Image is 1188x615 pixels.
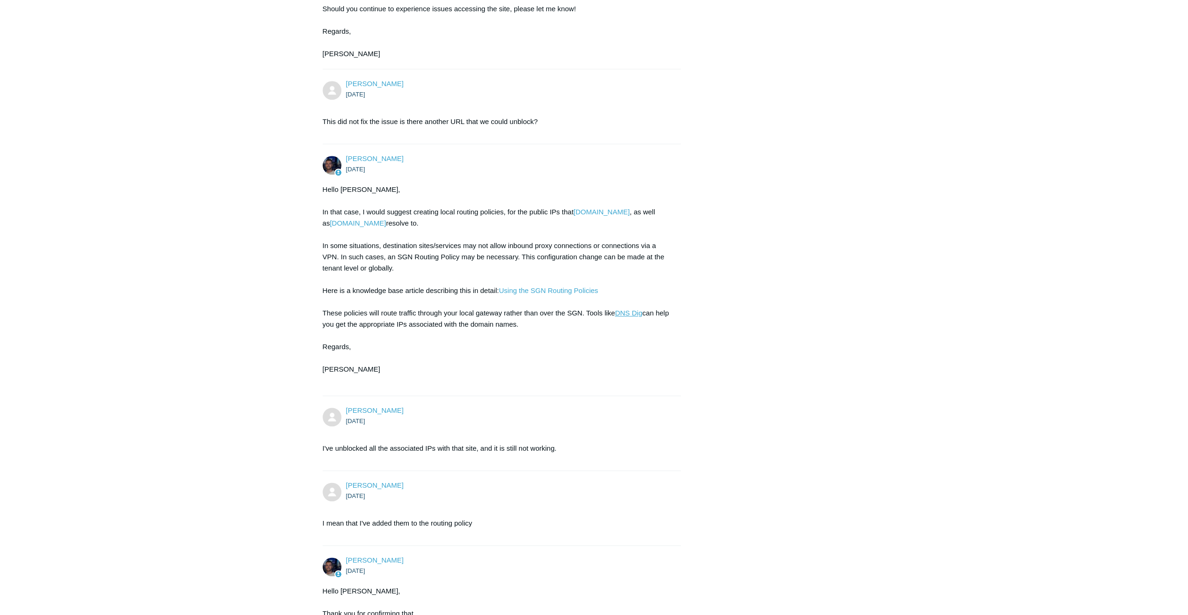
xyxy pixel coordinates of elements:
a: [DOMAIN_NAME] [330,219,386,227]
p: I've unblocked all the associated IPs with that site, and it is still not working. [323,443,672,454]
a: [DOMAIN_NAME] [574,208,630,216]
a: [PERSON_NAME] [346,481,404,489]
span: Connor Davis [346,154,404,162]
p: I mean that I've added them to the routing policy [323,518,672,529]
a: [PERSON_NAME] [346,406,404,414]
a: Using the SGN Routing Policies [499,286,598,294]
span: Connor Davis [346,556,404,564]
span: Jacob Barry [346,406,404,414]
time: 10/01/2025, 08:31 [346,567,365,574]
time: 09/30/2025, 16:13 [346,417,365,425]
a: [PERSON_NAME] [346,154,404,162]
a: DNS Dig [615,309,642,317]
span: Jacob Barry [346,80,404,88]
span: Jacob Barry [346,481,404,489]
a: [PERSON_NAME] [346,556,404,564]
time: 09/30/2025, 16:13 [346,492,365,499]
div: Hello [PERSON_NAME], In that case, I would suggest creating local routing policies, for the publi... [323,184,672,386]
p: This did not fix the issue is there another URL that we could unblock? [323,116,672,127]
time: 09/30/2025, 14:14 [346,166,365,173]
a: [PERSON_NAME] [346,80,404,88]
time: 09/30/2025, 13:27 [346,91,365,98]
